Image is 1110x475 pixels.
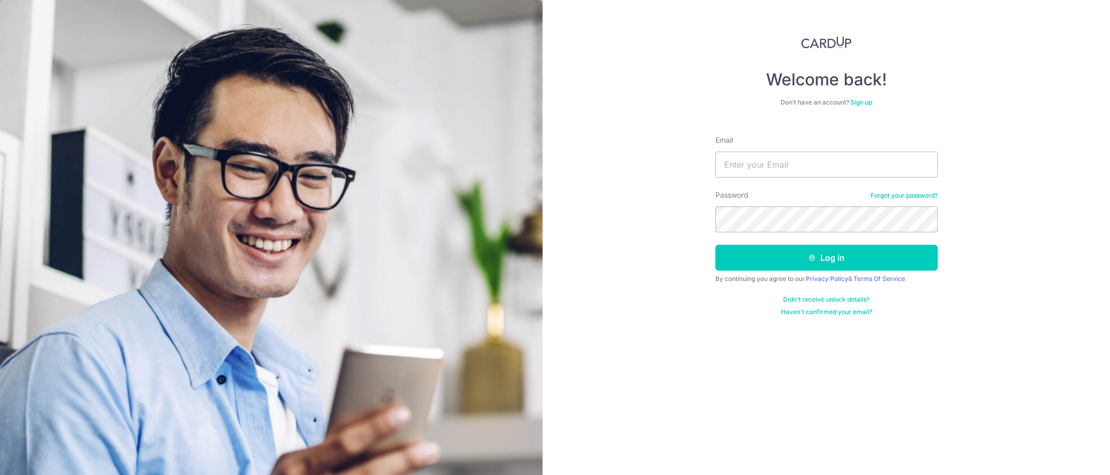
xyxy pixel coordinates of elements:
[715,69,938,90] h4: Welcome back!
[715,135,733,145] label: Email
[853,275,905,283] a: Terms Of Service
[871,191,938,200] a: Forgot your password?
[715,98,938,107] div: Don’t have an account?
[715,190,748,200] label: Password
[715,245,938,271] button: Log in
[783,295,869,304] a: Didn't receive unlock details?
[781,308,872,316] a: Haven't confirmed your email?
[801,36,852,49] img: CardUp Logo
[715,275,938,283] div: By continuing you agree to our &
[715,152,938,177] input: Enter your Email
[850,98,872,106] a: Sign up
[806,275,848,283] a: Privacy Policy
